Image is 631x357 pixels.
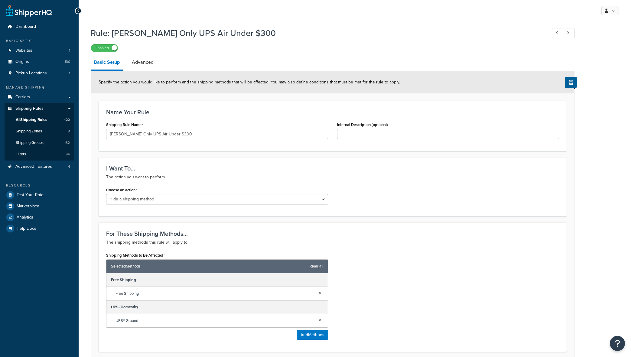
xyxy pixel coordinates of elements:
span: 1 [69,48,70,53]
div: Manage Shipping [5,85,74,90]
button: Show Help Docs [565,77,577,88]
label: Shipping Methods to Be Affected [106,253,165,258]
a: Advanced Features4 [5,161,74,172]
span: Advanced Features [15,164,52,169]
span: 94 [66,152,70,157]
li: Shipping Groups [5,137,74,148]
div: UPS (Domestic) [106,300,328,314]
h3: I Want To... [106,165,559,172]
span: All Shipping Rules [16,117,47,122]
a: Help Docs [5,223,74,234]
a: Shipping Rules [5,103,74,114]
a: Shipping Groups162 [5,137,74,148]
a: Dashboard [5,21,74,32]
span: Carriers [15,95,30,100]
span: 122 [64,117,70,122]
span: Specify the action you would like to perform and the shipping methods that will be affected. You ... [99,79,400,85]
button: AddMethods [297,330,328,340]
a: clear all [310,262,323,271]
li: Shipping Zones [5,126,74,137]
span: Test Your Rates [17,193,46,198]
span: Shipping Groups [16,140,44,145]
a: AllShipping Rules122 [5,114,74,125]
button: Open Resource Center [610,336,625,351]
li: Websites [5,45,74,56]
span: 162 [64,140,70,145]
li: Advanced Features [5,161,74,172]
a: Advanced [129,55,157,70]
span: Shipping Rules [15,106,44,111]
p: The shipping methods this rule will apply to. [106,239,559,246]
div: Free Shipping [106,273,328,287]
li: Pickup Locations [5,68,74,79]
p: The action you want to perform. [106,174,559,181]
a: Next Record [563,28,575,38]
a: Analytics [5,212,74,223]
li: Filters [5,149,74,160]
span: Free Shipping [115,289,314,298]
a: Websites1 [5,45,74,56]
h3: For These Shipping Methods... [106,230,559,237]
span: Origins [15,59,29,64]
a: Test Your Rates [5,190,74,200]
span: 8 [68,129,70,134]
div: Basic Setup [5,38,74,44]
span: 1 [69,71,70,76]
div: Resources [5,183,74,188]
span: Websites [15,48,32,53]
a: Filters94 [5,149,74,160]
a: Origins130 [5,56,74,67]
span: Filters [16,152,26,157]
li: Origins [5,56,74,67]
li: Shipping Rules [5,103,74,161]
a: Shipping Zones8 [5,126,74,137]
label: Enabled [91,44,118,52]
label: Shipping Rule Name [106,122,143,127]
a: Carriers [5,92,74,103]
label: Internal Description (optional) [337,122,388,127]
a: Basic Setup [91,55,123,71]
a: Previous Record [552,28,564,38]
span: 130 [65,59,70,64]
h1: Rule: [PERSON_NAME] Only UPS Air Under $300 [91,27,541,39]
span: Analytics [17,215,33,220]
span: Pickup Locations [15,71,47,76]
span: Marketplace [17,204,39,209]
a: Marketplace [5,201,74,212]
span: Dashboard [15,24,36,29]
span: UPS® Ground [115,316,314,325]
label: Choose an action [106,188,137,193]
span: Selected Methods [111,262,307,271]
a: Pickup Locations1 [5,68,74,79]
h3: Name Your Rule [106,109,559,115]
span: Help Docs [17,226,36,231]
span: 4 [68,164,70,169]
span: Shipping Zones [16,129,42,134]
